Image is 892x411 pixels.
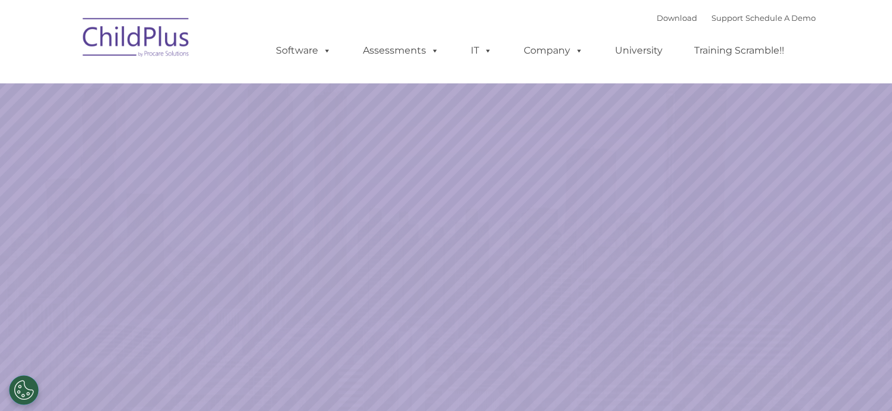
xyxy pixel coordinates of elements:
a: Assessments [351,39,451,63]
a: Schedule A Demo [745,13,816,23]
a: Learn More [606,266,753,305]
a: IT [459,39,504,63]
a: University [603,39,675,63]
img: ChildPlus by Procare Solutions [77,10,196,69]
a: Download [657,13,697,23]
a: Company [512,39,595,63]
font: | [657,13,816,23]
a: Support [711,13,743,23]
a: Training Scramble!! [682,39,796,63]
button: Cookies Settings [9,375,39,405]
a: Software [264,39,343,63]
